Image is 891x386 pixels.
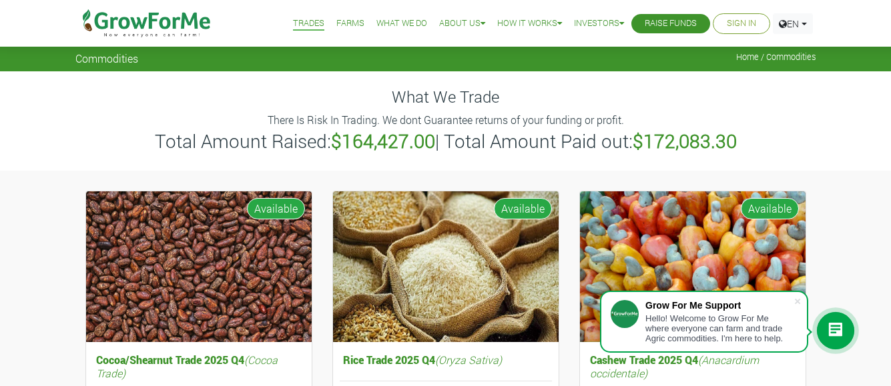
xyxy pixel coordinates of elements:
a: Trades [293,17,324,31]
a: Investors [574,17,624,31]
span: Commodities [75,52,138,65]
img: growforme image [86,191,312,343]
span: Available [741,198,799,219]
a: About Us [439,17,485,31]
i: (Cocoa Trade) [96,353,278,379]
span: Home / Commodities [736,52,816,62]
a: How it Works [497,17,562,31]
h5: Cocoa/Shearnut Trade 2025 Q4 [93,350,305,382]
h3: Total Amount Raised: | Total Amount Paid out: [77,130,814,153]
span: Available [247,198,305,219]
div: Grow For Me Support [645,300,794,311]
p: There Is Risk In Trading. We dont Guarantee returns of your funding or profit. [77,112,814,128]
a: Sign In [727,17,756,31]
i: (Oryza Sativa) [435,353,502,367]
a: Raise Funds [645,17,697,31]
b: $164,427.00 [331,129,435,153]
a: Farms [336,17,364,31]
i: (Anacardium occidentale) [590,353,759,379]
div: Hello! Welcome to Grow For Me where everyone can farm and trade Agric commodities. I'm here to help. [645,313,794,343]
a: What We Do [376,17,427,31]
img: growforme image [333,191,559,343]
span: Available [494,198,552,219]
img: growforme image [580,191,806,343]
h5: Cashew Trade 2025 Q4 [587,350,799,382]
h4: What We Trade [75,87,816,107]
a: EN [773,13,813,34]
b: $172,083.30 [633,129,737,153]
h5: Rice Trade 2025 Q4 [340,350,552,369]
